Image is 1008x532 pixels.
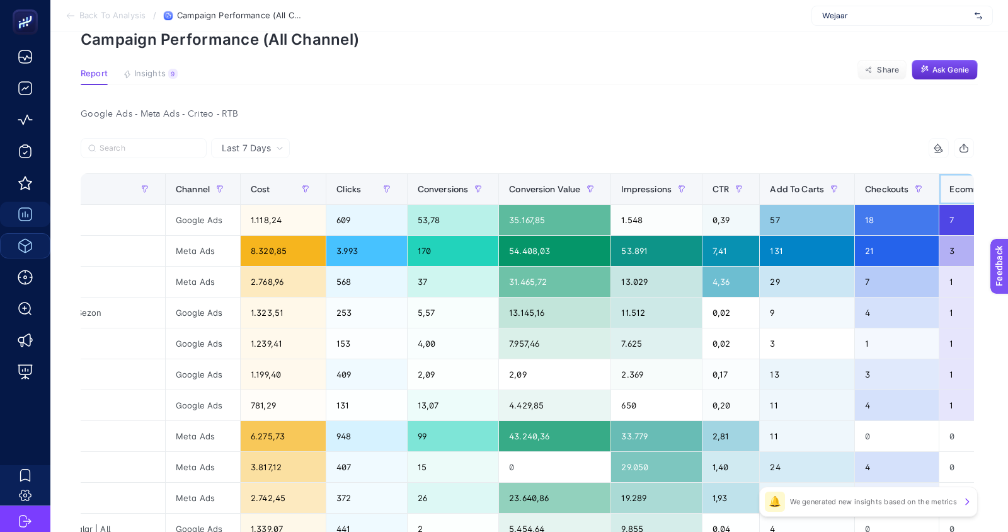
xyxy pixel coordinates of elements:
[702,298,759,328] div: 0,02
[166,483,240,513] div: Meta Ads
[326,483,406,513] div: 372
[408,298,499,328] div: 5,57
[855,236,939,266] div: 21
[760,328,854,359] div: 3
[702,236,759,266] div: 7,41
[499,236,610,266] div: 54.408,03
[702,452,759,482] div: 1,40
[177,11,303,21] span: Campaign Performance (All Channel)
[611,421,702,451] div: 33.779
[912,60,978,80] button: Ask Genie
[499,267,610,297] div: 31.465,72
[241,298,326,328] div: 1.323,51
[241,236,326,266] div: 8.320,85
[499,205,610,235] div: 35.167,85
[713,184,729,194] span: CTR
[408,359,499,390] div: 2,09
[499,483,610,513] div: 23.640,86
[408,236,499,266] div: 170
[166,359,240,390] div: Google Ads
[166,421,240,451] div: Meta Ads
[499,359,610,390] div: 2,09
[855,267,939,297] div: 7
[611,267,702,297] div: 13.029
[855,359,939,390] div: 3
[611,483,702,513] div: 19.289
[166,298,240,328] div: Google Ads
[166,267,240,297] div: Meta Ads
[166,236,240,266] div: Meta Ads
[418,184,469,194] span: Conversions
[611,452,702,482] div: 29.050
[702,359,759,390] div: 0,17
[760,298,854,328] div: 9
[251,184,270,194] span: Cost
[765,492,785,512] div: 🔔
[326,205,406,235] div: 609
[760,483,854,513] div: 14
[621,184,672,194] span: Impressions
[760,267,854,297] div: 29
[499,390,610,420] div: 4.429,85
[611,236,702,266] div: 53.891
[822,11,970,21] span: Wejaar
[326,421,406,451] div: 948
[166,205,240,235] div: Google Ads
[611,359,702,390] div: 2.369
[855,205,939,235] div: 18
[408,483,499,513] div: 26
[100,144,199,153] input: Search
[134,69,166,79] span: Insights
[611,390,702,420] div: 650
[176,184,210,194] span: Channel
[760,205,854,235] div: 57
[326,267,406,297] div: 568
[326,452,406,482] div: 407
[702,483,759,513] div: 1,93
[932,65,969,75] span: Ask Genie
[855,298,939,328] div: 4
[241,421,326,451] div: 6.275,73
[499,298,610,328] div: 13.145,16
[241,205,326,235] div: 1.118,24
[855,421,939,451] div: 0
[857,60,907,80] button: Share
[81,30,978,49] p: Campaign Performance (All Channel)
[168,69,178,79] div: 9
[81,69,108,79] span: Report
[166,452,240,482] div: Meta Ads
[702,328,759,359] div: 0,02
[865,184,908,194] span: Checkouts
[408,452,499,482] div: 15
[702,267,759,297] div: 4,36
[336,184,361,194] span: Clicks
[760,359,854,390] div: 13
[499,452,610,482] div: 0
[8,4,48,14] span: Feedback
[877,65,899,75] span: Share
[855,328,939,359] div: 1
[855,390,939,420] div: 4
[71,105,984,123] div: Google Ads - Meta Ads - Criteo - RTB
[326,390,406,420] div: 131
[166,390,240,420] div: Google Ads
[790,497,957,507] p: We generated new insights based on the metrics
[326,236,406,266] div: 3.993
[770,184,824,194] span: Add To Carts
[241,328,326,359] div: 1.239,41
[760,390,854,420] div: 11
[153,10,156,20] span: /
[975,9,982,22] img: svg%3e
[855,483,939,513] div: 2
[326,328,406,359] div: 153
[166,328,240,359] div: Google Ads
[509,184,580,194] span: Conversion Value
[241,452,326,482] div: 3.817,12
[408,390,499,420] div: 13,07
[241,267,326,297] div: 2.768,96
[241,359,326,390] div: 1.199,40
[702,205,759,235] div: 0,39
[499,421,610,451] div: 43.240,36
[499,328,610,359] div: 7.957,46
[760,452,854,482] div: 24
